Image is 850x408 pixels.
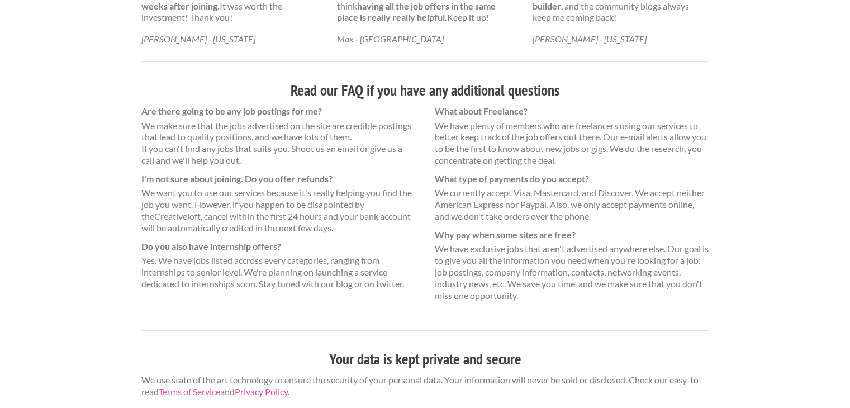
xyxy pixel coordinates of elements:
[141,255,415,290] dd: Yes. We have jobs listed accross every categories, ranging from internships to senior level. We'r...
[141,173,415,185] dt: I'm not sure about joining. Do you offer refunds?
[435,187,709,222] dd: We currently accept Visa, Mastercard, and Discover. We accept neither American Express nor Paypal...
[337,34,444,44] cite: Max - [GEOGRAPHIC_DATA]
[141,349,709,370] h3: Your data is kept private and secure
[337,1,496,23] strong: having all the job offers in the same place is really really helpful.
[435,106,709,117] dt: What about Freelance?
[141,106,415,117] dt: Are there going to be any job postings for me?
[435,243,709,301] dd: We have exclusive jobs that aren't advertised anywhere else. Our goal is to give you all the info...
[235,386,288,397] a: Privacy Policy
[141,34,255,44] cite: [PERSON_NAME] - [US_STATE]
[159,386,220,397] a: Terms of Service
[141,120,415,167] dd: We make sure that the jobs advertised on the site are credible postings that lead to quality posi...
[435,120,709,167] dd: We have plenty of members who are freelancers using our services to better keep track of the job ...
[435,229,709,241] dt: Why pay when some sites are free?
[533,34,647,44] cite: [PERSON_NAME] - [US_STATE]
[141,241,415,253] dt: Do you also have internship offers?
[141,80,709,101] h3: Read our FAQ if you have any additional questions
[435,173,709,185] dt: What type of payments do you accept?
[141,374,709,398] p: We use state of the art technology to ensure the security of your personal data. Your information...
[141,187,415,234] dd: We want you to use our services because it's really helping you find the job you want. However, i...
